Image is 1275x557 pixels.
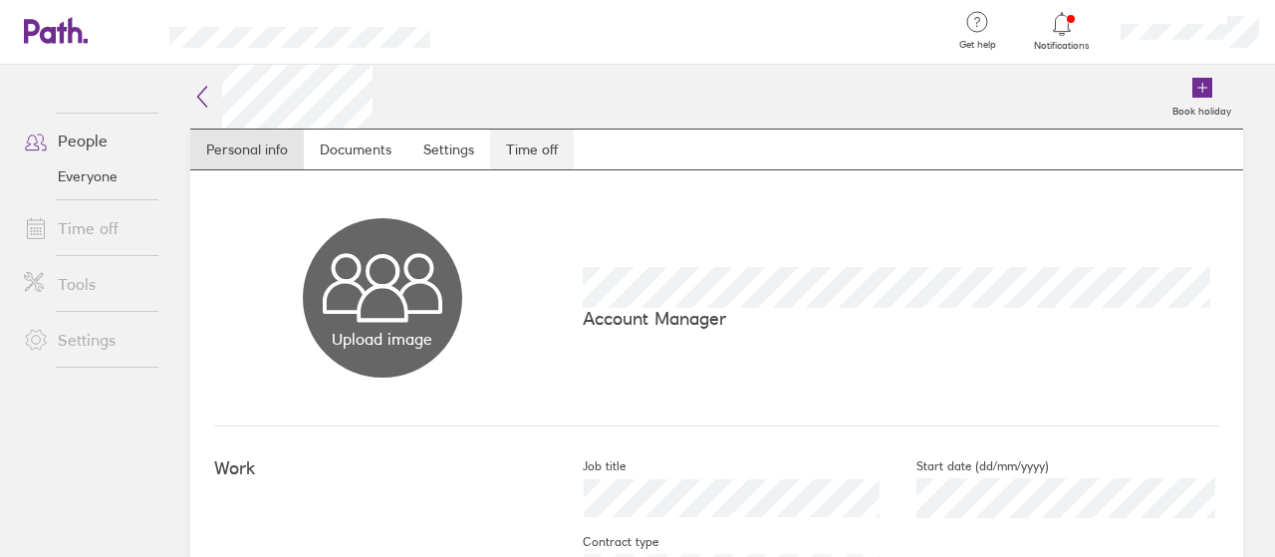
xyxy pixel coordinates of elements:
label: Contract type [551,534,658,550]
a: Settings [8,320,168,360]
a: Time off [490,130,574,169]
label: Job title [551,458,626,474]
a: Tools [8,264,168,304]
span: Get help [945,39,1010,51]
a: People [8,121,168,160]
a: Personal info [190,130,304,169]
label: Book holiday [1160,100,1243,118]
a: Settings [407,130,490,169]
a: Time off [8,208,168,248]
a: Book holiday [1160,65,1243,129]
span: Notifications [1030,40,1095,52]
label: Start date (dd/mm/yyyy) [885,458,1049,474]
a: Everyone [8,160,168,192]
h4: Work [214,458,551,479]
a: Notifications [1030,10,1095,52]
p: Account Manager [583,308,1219,329]
a: Documents [304,130,407,169]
